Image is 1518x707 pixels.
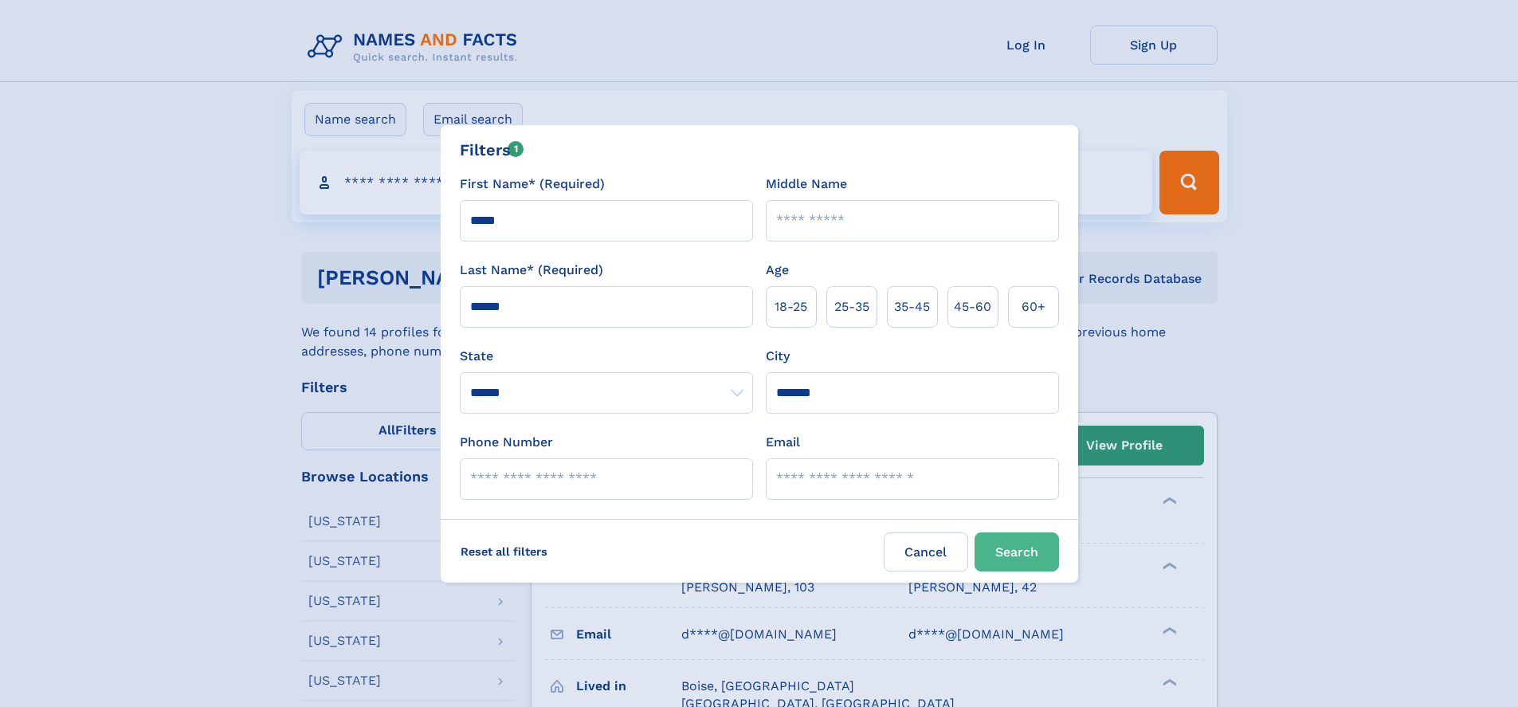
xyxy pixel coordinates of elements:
label: Email [766,433,800,452]
span: 25‑35 [834,297,869,316]
button: Search [975,532,1059,571]
span: 60+ [1022,297,1045,316]
span: 45‑60 [954,297,991,316]
label: First Name* (Required) [460,175,605,194]
span: 18‑25 [775,297,807,316]
label: City [766,347,790,366]
label: Reset all filters [450,532,558,571]
label: Last Name* (Required) [460,261,603,280]
label: State [460,347,753,366]
span: 35‑45 [894,297,930,316]
div: Filters [460,138,524,162]
label: Cancel [884,532,968,571]
label: Phone Number [460,433,553,452]
label: Age [766,261,789,280]
label: Middle Name [766,175,847,194]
